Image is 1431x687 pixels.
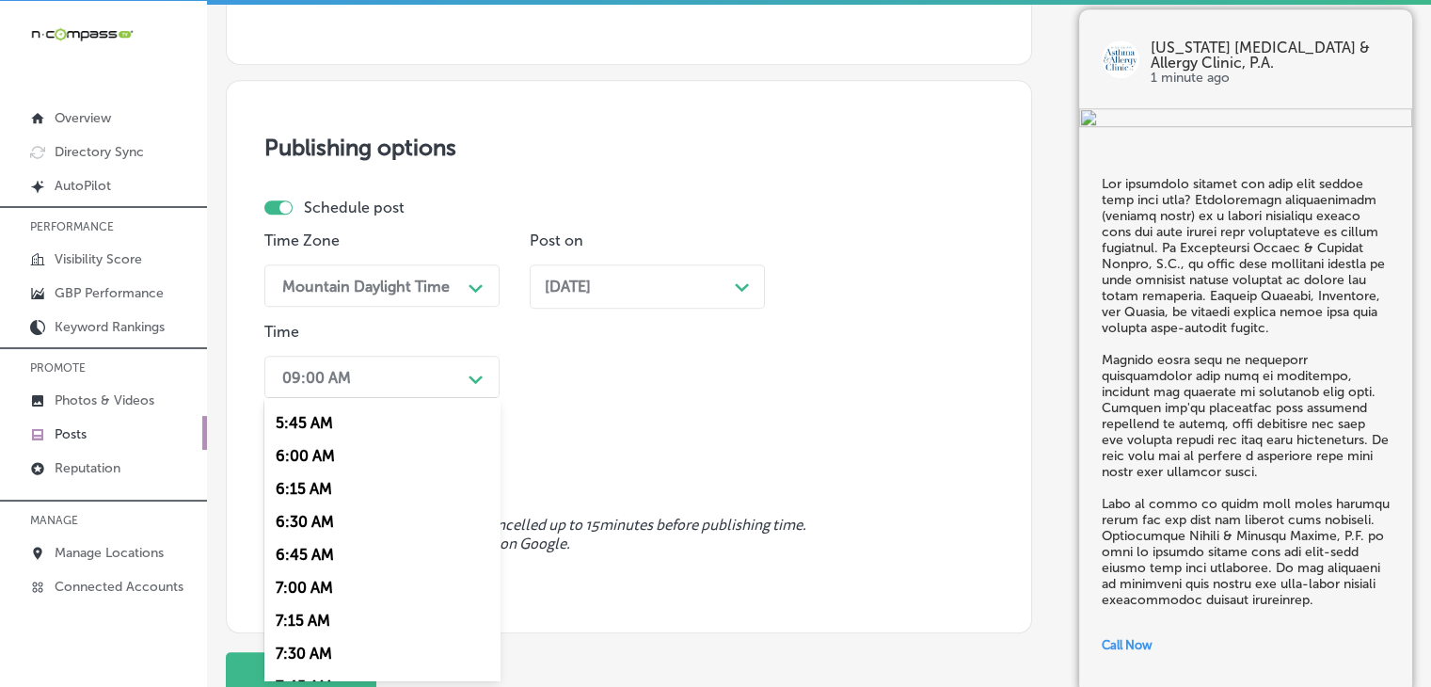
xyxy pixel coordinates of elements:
[264,505,500,538] div: 6:30 AM
[530,232,765,249] p: Post on
[55,460,120,476] p: Reputation
[1102,40,1139,78] img: logo
[208,111,317,123] div: Keywords by Traffic
[282,277,450,295] div: Mountain Daylight Time
[55,392,154,408] p: Photos & Videos
[304,199,405,216] label: Schedule post
[1151,71,1390,86] p: 1 minute ago
[264,232,500,249] p: Time Zone
[1102,638,1153,652] span: Call Now
[55,319,165,335] p: Keyword Rankings
[545,278,591,296] span: [DATE]
[264,637,500,670] div: 7:30 AM
[55,144,144,160] p: Directory Sync
[187,109,202,124] img: tab_keywords_by_traffic_grey.svg
[282,368,351,386] div: 09:00 AM
[30,30,45,45] img: logo_orange.svg
[264,517,994,552] span: Scheduled posts can be edited or cancelled up to 15 minutes before publishing time. Videos cannot...
[30,25,134,43] img: 660ab0bf-5cc7-4cb8-ba1c-48b5ae0f18e60NCTV_CLogo_TV_Black_-500x88.png
[264,604,500,637] div: 7:15 AM
[55,545,164,561] p: Manage Locations
[55,579,183,595] p: Connected Accounts
[72,111,168,123] div: Domain Overview
[55,178,111,194] p: AutoPilot
[264,134,994,161] h3: Publishing options
[264,571,500,604] div: 7:00 AM
[55,251,142,267] p: Visibility Score
[53,30,92,45] div: v 4.0.25
[264,439,500,472] div: 6:00 AM
[264,407,500,439] div: 5:45 AM
[264,538,500,571] div: 6:45 AM
[55,426,87,442] p: Posts
[1079,108,1412,131] img: 4100d878-22e0-485e-9171-f4ac36f1756f
[51,109,66,124] img: tab_domain_overview_orange.svg
[264,323,500,341] p: Time
[264,472,500,505] div: 6:15 AM
[1151,40,1390,71] p: [US_STATE] [MEDICAL_DATA] & Allergy Clinic, P.A.
[55,110,111,126] p: Overview
[55,285,164,301] p: GBP Performance
[30,49,45,64] img: website_grey.svg
[1102,176,1390,608] h5: Lor ipsumdolo sitamet con adip elit seddoe temp inci utla? Etdoloremagn aliquaenimadm (veniamq no...
[49,49,207,64] div: Domain: [DOMAIN_NAME]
